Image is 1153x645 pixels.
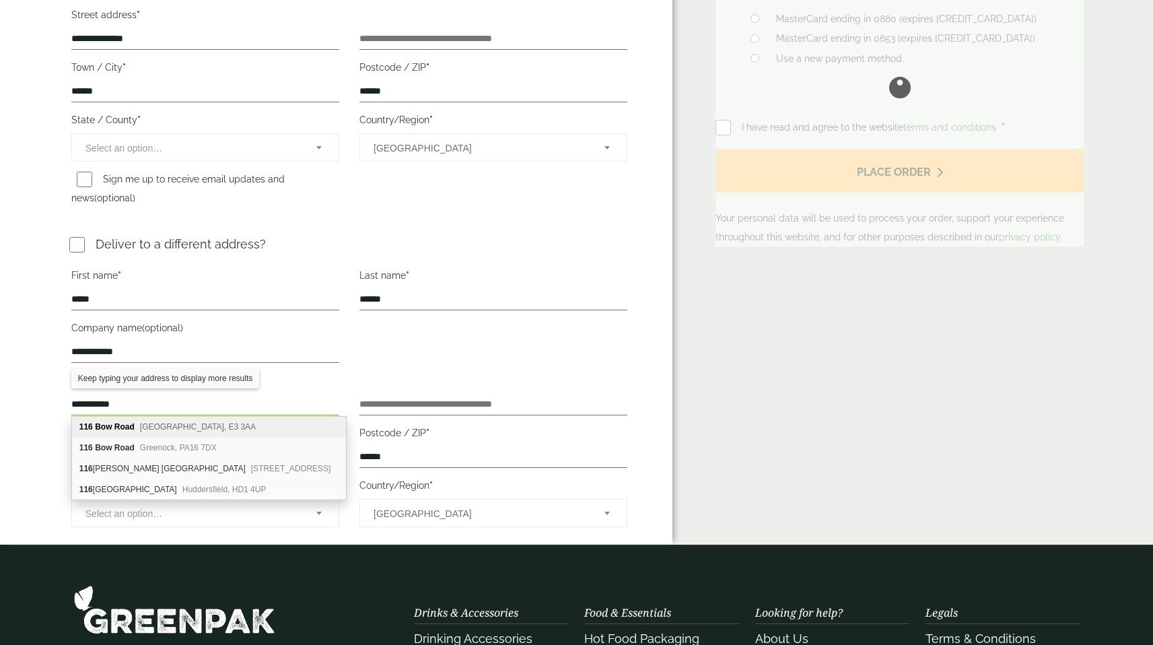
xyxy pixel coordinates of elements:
label: Sign me up to receive email updates and news [71,174,285,207]
abbr: required [429,480,433,491]
abbr: required [123,62,126,73]
span: State / County [71,499,339,527]
label: Last name [359,266,627,289]
abbr: required [137,9,140,20]
b: 116 [79,485,93,494]
abbr: required [137,114,141,125]
label: Postcode / ZIP [359,423,627,446]
input: Sign me up to receive email updates and news(optional) [77,172,92,187]
span: Country/Region [359,499,627,527]
span: Huddersfield, HD1 4UP [182,485,267,494]
b: Road [114,443,135,452]
b: 116 [79,443,93,452]
abbr: required [429,114,433,125]
label: Country/Region [359,110,627,133]
p: Deliver to a different address? [96,235,266,253]
span: (optional) [142,322,183,333]
div: 116 Bow Road [72,417,347,438]
label: Company name [71,318,339,341]
label: Street address [71,5,339,28]
span: [STREET_ADDRESS] [251,464,331,473]
span: Select an option… [85,143,162,154]
abbr: required [118,270,121,281]
span: (optional) [94,193,135,203]
abbr: required [406,270,409,281]
b: Road [114,422,135,432]
span: Brazil [374,500,586,528]
span: Greenock, PA16 7DX [140,443,217,452]
div: 116 Upper Brow Road [72,479,347,500]
b: Bow [95,443,112,452]
span: State / County [71,133,339,162]
b: Bow [95,422,112,432]
label: First name [71,266,339,289]
div: 116 Dobb Brow Road [72,459,347,479]
b: 116 [79,464,93,473]
span: Select an option… [85,508,162,519]
abbr: required [426,62,429,73]
img: GreenPak Supplies [73,585,275,634]
label: Country/Region [359,476,627,499]
span: Brazil [374,134,586,162]
b: 116 [79,422,93,432]
div: 116 Bow Road [72,438,347,459]
label: Postcode / ZIP [359,58,627,81]
span: [GEOGRAPHIC_DATA], E3 3AA [140,422,256,432]
span: Country/Region [359,133,627,162]
label: State / County [71,110,339,133]
abbr: required [426,428,429,438]
label: Town / City [71,58,339,81]
div: Keep typing your address to display more results [71,368,259,388]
